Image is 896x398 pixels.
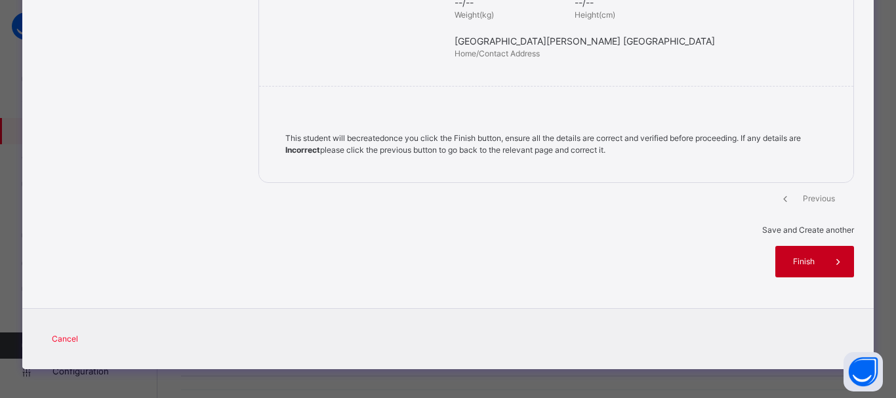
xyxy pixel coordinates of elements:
span: Cancel [52,333,78,345]
span: Finish [785,256,823,268]
span: Height(cm) [575,10,615,20]
b: Incorrect [285,145,320,155]
span: Weight(kg) [455,10,494,20]
span: Home/Contact Address [455,49,540,58]
span: Save and Create another [762,225,854,235]
span: Previous [801,193,837,205]
span: This student will be created once you click the Finish button, ensure all the details are correct... [285,133,801,155]
button: Open asap [844,352,883,391]
span: [GEOGRAPHIC_DATA][PERSON_NAME] [GEOGRAPHIC_DATA] [455,34,834,48]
